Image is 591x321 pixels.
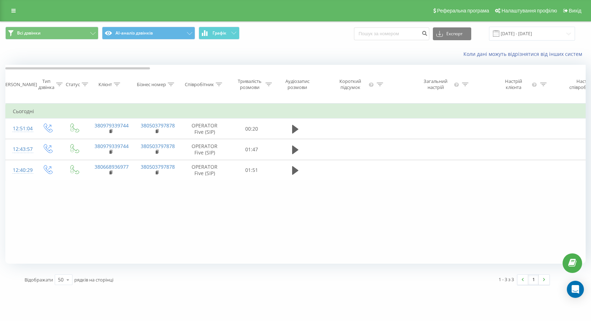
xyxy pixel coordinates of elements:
div: [PERSON_NAME] [1,81,37,88]
input: Пошук за номером [354,27,429,40]
div: Співробітник [185,81,214,88]
div: Настрій клієнта [497,78,530,90]
a: 380668936977 [95,163,129,170]
span: Відображати [25,277,53,283]
a: 380503797878 [141,163,175,170]
div: Аудіозапис розмови [280,78,315,90]
a: 380503797878 [141,122,175,129]
td: OPERATOR Five (SIP) [180,139,230,160]
span: Вихід [569,8,581,14]
button: Всі дзвінки [5,27,98,40]
td: 01:47 [230,139,274,160]
div: Тривалість розмови [236,78,264,90]
div: 50 [58,276,64,283]
div: 12:40:29 [13,163,27,177]
div: Бізнес номер [137,81,166,88]
button: Експорт [433,27,471,40]
div: Загальний настрій [419,78,453,90]
button: AI-аналіз дзвінків [102,27,195,40]
a: 380979339744 [95,122,129,129]
span: Графік [213,31,226,36]
a: Коли дані можуть відрізнятися вiд інших систем [463,51,586,57]
div: Статус [66,81,80,88]
span: Всі дзвінки [17,30,41,36]
a: 380503797878 [141,143,175,149]
a: 1 [528,275,539,285]
td: OPERATOR Five (SIP) [180,160,230,180]
span: Реферальна програма [437,8,489,14]
button: Графік [199,27,240,40]
span: Налаштування профілю [501,8,557,14]
td: 01:51 [230,160,274,180]
div: Короткий підсумок [333,78,367,90]
span: рядків на сторінці [74,277,113,283]
a: 380979339744 [95,143,129,149]
div: Open Intercom Messenger [567,281,584,298]
td: OPERATOR Five (SIP) [180,119,230,139]
td: 00:20 [230,119,274,139]
div: Клієнт [98,81,112,88]
div: 12:43:57 [13,142,27,156]
div: Тип дзвінка [38,78,54,90]
div: 12:51:04 [13,122,27,136]
div: 1 - 3 з 3 [499,276,514,283]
